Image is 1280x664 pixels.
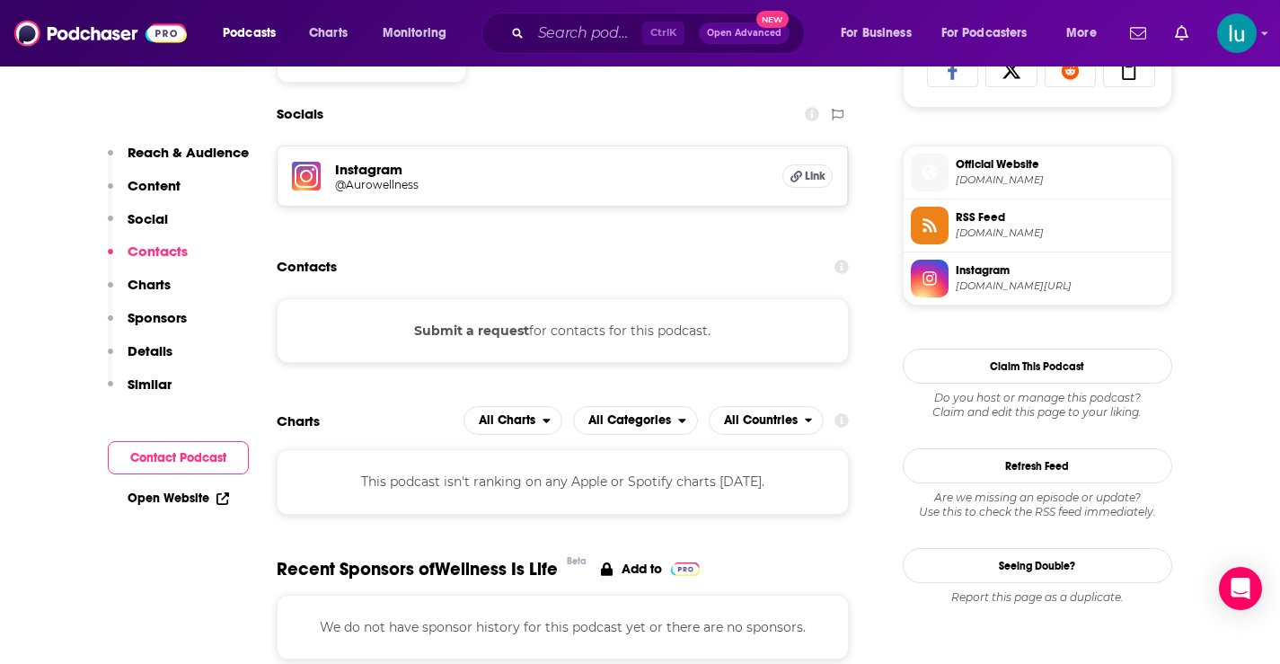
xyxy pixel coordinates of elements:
div: for contacts for this podcast. [277,298,850,363]
h2: Socials [277,97,323,131]
p: Similar [128,376,172,393]
div: This podcast isn't ranking on any Apple or Spotify charts [DATE]. [277,449,850,514]
span: Monitoring [383,21,446,46]
h2: Charts [277,412,320,429]
p: Contacts [128,243,188,260]
span: For Business [841,21,912,46]
button: open menu [709,406,825,435]
h5: @Aurowellness [335,178,622,191]
span: Instagram [956,262,1164,279]
p: We do not have sponsor history for this podcast yet or there are no sponsors. [299,617,827,637]
p: Content [128,177,181,194]
a: @Aurowellness [335,178,769,191]
p: Add to [622,561,662,577]
a: Copy Link [1103,53,1155,87]
button: open menu [573,406,698,435]
a: Add to [601,558,701,580]
p: Details [128,342,172,359]
h2: Platforms [463,406,562,435]
span: instagram.com/Aurowellness [956,279,1164,293]
a: Share on X/Twitter [985,53,1037,87]
a: Share on Facebook [927,53,979,87]
span: All Charts [479,414,535,427]
a: Seeing Double? [903,548,1172,583]
span: Open Advanced [707,29,781,38]
span: Charts [309,21,348,46]
button: open menu [930,19,1054,48]
span: anchor.fm [956,226,1164,240]
a: Instagram[DOMAIN_NAME][URL] [911,260,1164,297]
h2: Categories [573,406,698,435]
span: More [1066,21,1097,46]
button: open menu [210,19,299,48]
div: Open Intercom Messenger [1219,567,1262,610]
button: Sponsors [108,309,187,342]
img: iconImage [292,162,321,190]
a: RSS Feed[DOMAIN_NAME] [911,207,1164,244]
button: open menu [1054,19,1119,48]
button: Social [108,210,168,243]
button: open menu [828,19,934,48]
button: Contact Podcast [108,441,249,474]
p: Charts [128,276,171,293]
input: Search podcasts, credits, & more... [531,19,642,48]
span: All Countries [724,414,798,427]
button: Charts [108,276,171,309]
span: podcasters.spotify.com [956,173,1164,187]
span: Podcasts [223,21,276,46]
span: All Categories [588,414,671,427]
img: Pro Logo [671,562,701,576]
span: Ctrl K [642,22,684,45]
a: Show notifications dropdown [1168,18,1196,49]
span: Official Website [956,156,1164,173]
a: Show notifications dropdown [1123,18,1153,49]
div: Report this page as a duplicate. [903,590,1172,605]
a: Charts [297,19,358,48]
span: New [756,11,789,28]
span: Do you host or manage this podcast? [903,391,1172,405]
div: Claim and edit this page to your liking. [903,391,1172,420]
a: Official Website[DOMAIN_NAME] [911,154,1164,191]
span: Logged in as lusodano [1217,13,1257,53]
p: Reach & Audience [128,144,249,161]
button: Claim This Podcast [903,349,1172,384]
span: RSS Feed [956,209,1164,226]
p: Social [128,210,168,227]
button: Similar [108,376,172,409]
a: Link [782,164,833,188]
span: Link [805,169,825,183]
button: Content [108,177,181,210]
h5: Instagram [335,161,769,178]
a: Share on Reddit [1045,53,1097,87]
button: Show profile menu [1217,13,1257,53]
p: Sponsors [128,309,187,326]
button: Details [108,342,172,376]
h2: Contacts [277,250,337,284]
h2: Countries [709,406,825,435]
span: For Podcasters [941,21,1028,46]
button: Submit a request [414,321,529,341]
button: Reach & Audience [108,144,249,177]
span: Recent Sponsors of Wellness Is Life [277,558,558,580]
div: Beta [567,555,587,567]
button: Contacts [108,243,188,276]
button: Open AdvancedNew [699,22,790,44]
a: Open Website [128,491,229,506]
div: Search podcasts, credits, & more... [499,13,822,54]
div: Are we missing an episode or update? Use this to check the RSS feed immediately. [903,491,1172,519]
button: open menu [463,406,562,435]
img: Podchaser - Follow, Share and Rate Podcasts [14,16,187,50]
button: open menu [370,19,470,48]
button: Refresh Feed [903,448,1172,483]
img: User Profile [1217,13,1257,53]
